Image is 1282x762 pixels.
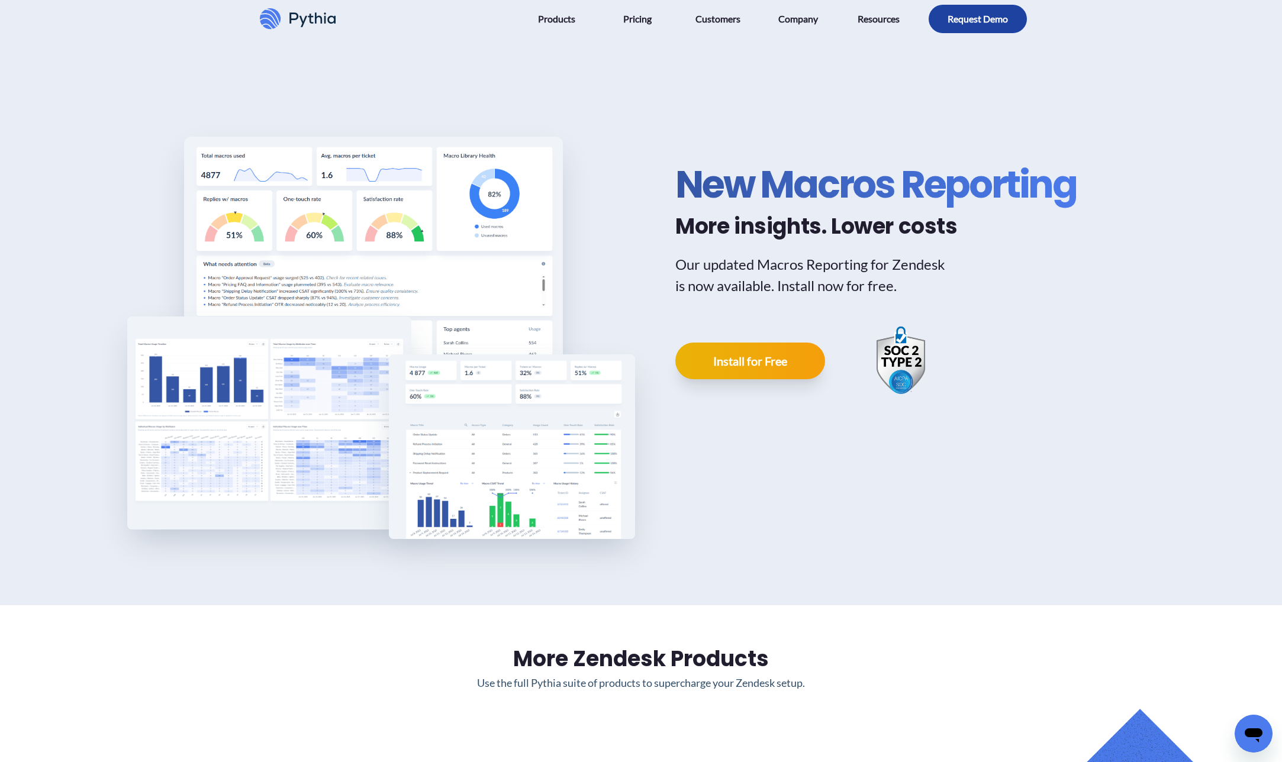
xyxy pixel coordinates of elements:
[538,9,575,28] span: Products
[858,9,900,28] span: Resources
[1235,715,1273,753] iframe: Button to launch messaging window
[389,354,635,539] img: Macros Reporting
[778,9,818,28] span: Company
[872,325,929,397] img: SOC 2 Type 2
[310,643,972,675] h2: More Zendesk Products
[675,213,1077,240] h2: More insights. Lower costs
[310,675,972,691] div: Use the full Pythia suite of products to supercharge your Zendesk setup.
[623,9,652,28] span: Pricing
[695,9,740,28] span: Customers
[675,254,954,296] p: Our updated Macros Reporting for Zendesk is now available. Install now for free.
[872,325,929,397] a: Pythia is SOC 2 Type 2 compliant and continuously monitors its security
[184,137,563,421] img: Macros Reporting
[675,161,1077,208] h1: New Macros Reporting
[127,317,411,529] img: Macros Reporting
